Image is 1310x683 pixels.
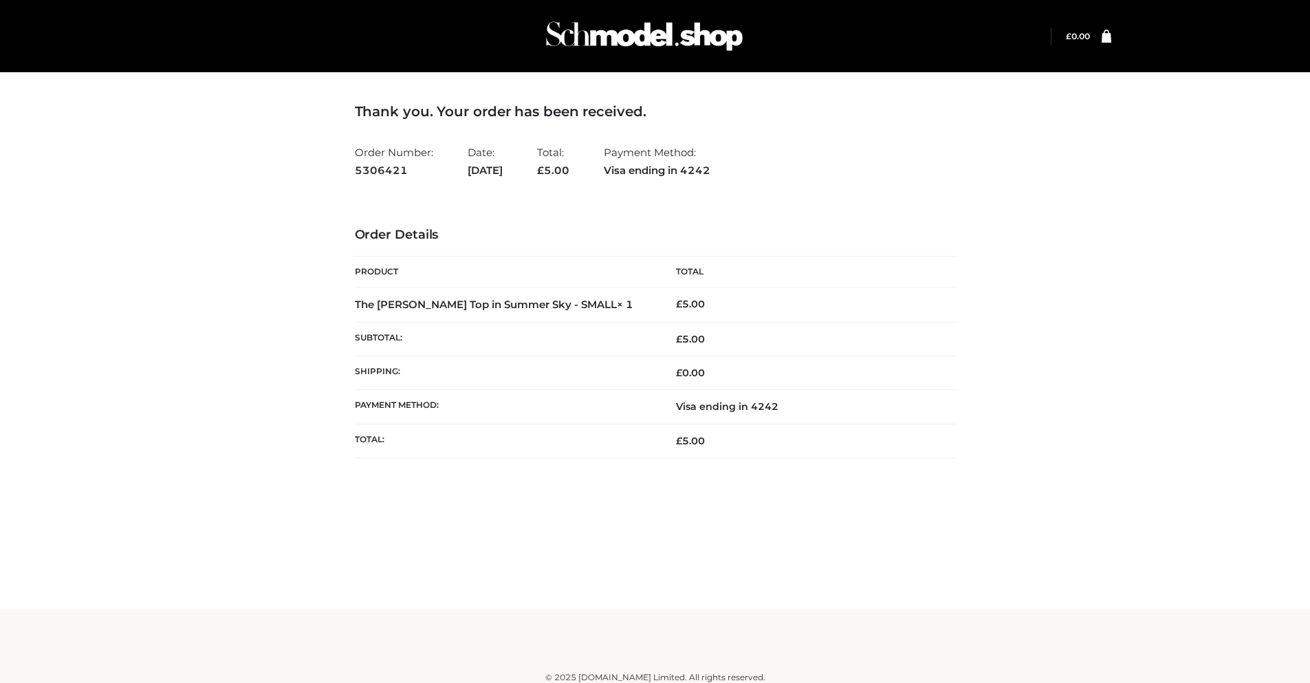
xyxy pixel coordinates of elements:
[541,9,747,63] img: Schmodel Admin 964
[468,140,503,182] li: Date:
[655,257,956,288] th: Total
[355,228,956,243] h3: Order Details
[676,367,705,379] bdi: 0.00
[604,140,710,182] li: Payment Method:
[1066,31,1090,41] bdi: 0.00
[537,164,569,177] span: 5.00
[355,390,655,424] th: Payment method:
[355,322,655,356] th: Subtotal:
[355,162,433,180] strong: 5306421
[676,435,682,447] span: £
[1066,31,1090,41] a: £0.00
[355,140,433,182] li: Order Number:
[355,356,655,390] th: Shipping:
[355,257,655,288] th: Product
[355,298,633,311] strong: The [PERSON_NAME] Top in Summer Sky - SMALL
[676,333,705,345] span: 5.00
[655,390,956,424] td: Visa ending in 4242
[355,424,655,457] th: Total:
[1066,31,1071,41] span: £
[355,103,956,120] h3: Thank you. Your order has been received.
[537,164,544,177] span: £
[676,298,705,310] bdi: 5.00
[676,367,682,379] span: £
[676,435,705,447] span: 5.00
[537,140,569,182] li: Total:
[676,298,682,310] span: £
[468,162,503,180] strong: [DATE]
[617,298,633,311] strong: × 1
[676,333,682,345] span: £
[604,162,710,180] strong: Visa ending in 4242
